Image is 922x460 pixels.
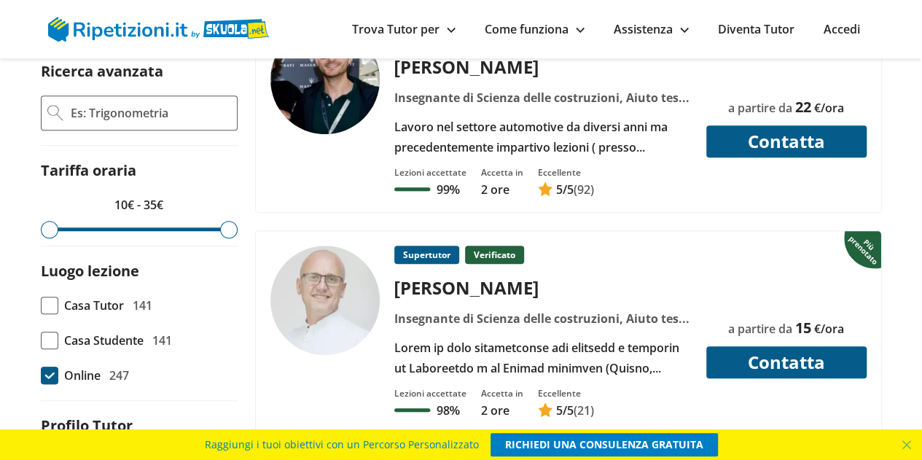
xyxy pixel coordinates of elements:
span: a partire da [728,321,792,337]
img: tutor a Modena - Davide [270,25,380,134]
p: Verificato [465,246,524,264]
span: a partire da [728,100,792,116]
span: €/ora [814,100,844,116]
p: 2 ore [481,402,523,418]
span: Online [64,365,101,386]
div: Eccellente [538,387,594,399]
div: Accetta in [481,387,523,399]
a: Trova Tutor per [352,21,456,37]
div: [PERSON_NAME] [388,276,697,300]
label: Luogo lezione [41,261,139,281]
div: Lezioni accettate [394,387,466,399]
span: Casa Tutor [64,295,124,316]
span: (21) [574,402,594,418]
span: /5 [556,182,574,198]
span: 22 [795,97,811,117]
a: 5/5(21) [538,402,594,418]
img: tutor a Roma - Cosimo [270,246,380,355]
span: €/ora [814,321,844,337]
span: /5 [556,402,574,418]
img: logo Skuola.net | Ripetizioni.it [48,17,269,42]
span: 247 [109,365,129,386]
div: Insegnante di Scienza delle costruzioni, Aiuto tesi, Aiuto tesina, [PERSON_NAME], Analisi 1, Coac... [388,308,697,329]
a: logo Skuola.net | Ripetizioni.it [48,20,269,36]
img: Ricerca Avanzata [47,105,63,121]
span: Raggiungi i tuoi obiettivi con un Percorso Personalizzato [205,433,479,456]
p: Supertutor [394,246,459,264]
p: 99% [437,182,460,198]
button: Contatta [706,346,867,378]
a: 5/5(92) [538,182,594,198]
span: 141 [152,330,172,351]
div: Insegnante di Scienza delle costruzioni, Aiuto tesi, Analisi 1, Analisi 2, Costruzione di macchin... [388,87,697,108]
a: Accedi [824,21,860,37]
span: Casa Studente [64,330,144,351]
a: Come funziona [485,21,585,37]
span: 141 [133,295,152,316]
label: Profilo Tutor [41,416,133,435]
span: 5 [556,402,563,418]
p: 10€ - 35€ [41,195,238,215]
label: Tariffa oraria [41,160,136,180]
div: [PERSON_NAME] [388,55,697,79]
div: Lorem ip dolo sitametconse adi elitsedd e temporin ut Laboreetdo m al Enimad minimven (Quisno, Ex... [388,338,697,378]
a: Diventa Tutor [718,21,794,37]
label: Ricerca avanzata [41,61,163,81]
a: Assistenza [614,21,689,37]
div: Accetta in [481,166,523,179]
p: 2 ore [481,182,523,198]
img: Piu prenotato [844,230,884,269]
div: Eccellente [538,166,594,179]
span: 15 [795,318,811,338]
input: Es: Trigonometria [69,102,231,124]
p: 98% [437,402,460,418]
div: Lavoro nel settore automotive da diversi anni ma precedentemente impartivo lezioni ( presso [GEOG... [388,117,697,157]
button: Contatta [706,125,867,157]
a: RICHIEDI UNA CONSULENZA GRATUITA [491,433,718,456]
span: (92) [574,182,594,198]
span: 5 [556,182,563,198]
div: Lezioni accettate [394,166,466,179]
